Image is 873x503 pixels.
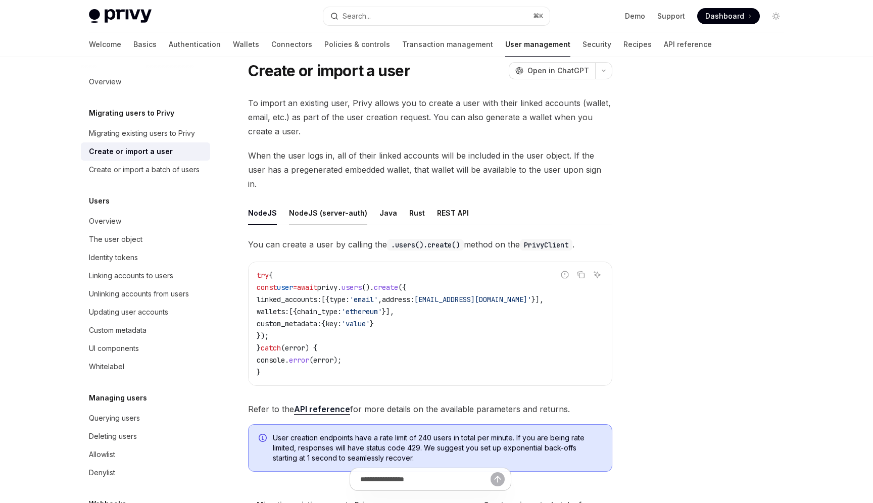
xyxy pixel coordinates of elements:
[297,307,342,316] span: chain_type:
[294,404,350,415] a: API reference
[285,343,305,353] span: error
[81,303,210,321] a: Updating user accounts
[257,356,285,365] span: console
[89,251,138,264] div: Identity tokens
[350,295,378,304] span: 'email'
[81,285,210,303] a: Unlinking accounts from users
[89,9,152,23] img: light logo
[491,472,505,486] button: Send message
[81,409,210,427] a: Querying users
[374,283,398,292] span: create
[527,66,589,76] span: Open in ChatGPT
[248,201,277,225] div: NodeJS
[333,356,342,365] span: );
[382,307,394,316] span: }],
[705,11,744,21] span: Dashboard
[414,295,531,304] span: [EMAIL_ADDRESS][DOMAIN_NAME]'
[89,448,115,461] div: Allowlist
[324,32,390,57] a: Policies & controls
[89,76,121,88] div: Overview
[342,307,382,316] span: 'ethereum'
[89,392,147,404] h5: Managing users
[89,164,200,176] div: Create or import a batch of users
[89,270,173,282] div: Linking accounts to users
[257,368,261,377] span: }
[289,356,309,365] span: error
[337,283,342,292] span: .
[248,148,612,191] span: When the user logs in, all of their linked accounts will be included in the user object. If the u...
[81,212,210,230] a: Overview
[409,201,425,225] div: Rust
[402,32,493,57] a: Transaction management
[257,319,321,328] span: custom_metadata:
[379,201,397,225] div: Java
[574,268,588,281] button: Copy the contents from the code block
[313,356,333,365] span: error
[625,11,645,21] a: Demo
[309,356,313,365] span: (
[89,342,139,355] div: UI components
[261,343,281,353] span: catch
[257,331,269,340] span: });
[277,283,293,292] span: user
[321,319,325,328] span: {
[591,268,604,281] button: Ask AI
[81,427,210,445] a: Deleting users
[89,127,195,139] div: Migrating existing users to Privy
[657,11,685,21] a: Support
[293,283,297,292] span: =
[697,8,760,24] a: Dashboard
[248,402,612,416] span: Refer to the for more details on the available parameters and returns.
[317,283,337,292] span: privy
[273,433,602,463] span: User creation endpoints have a rate limit of 240 users in total per minute. If you are being rate...
[81,464,210,482] a: Denylist
[289,201,367,225] div: NodeJS (server-auth)
[81,161,210,179] a: Create or import a batch of users
[89,233,142,245] div: The user object
[81,445,210,464] a: Allowlist
[378,295,382,304] span: ,
[297,283,317,292] span: await
[89,195,110,207] h5: Users
[370,319,374,328] span: }
[343,10,371,22] div: Search...
[505,32,570,57] a: User management
[531,295,544,304] span: }],
[257,307,289,316] span: wallets:
[89,412,140,424] div: Querying users
[169,32,221,57] a: Authentication
[329,295,350,304] span: type:
[321,295,329,304] span: [{
[437,201,469,225] div: REST API
[257,271,269,280] span: try
[89,32,121,57] a: Welcome
[81,230,210,248] a: The user object
[89,107,174,119] h5: Migrating users to Privy
[81,73,210,91] a: Overview
[81,267,210,285] a: Linking accounts to users
[257,343,261,353] span: }
[398,283,406,292] span: ({
[81,124,210,142] a: Migrating existing users to Privy
[623,32,652,57] a: Recipes
[89,324,147,336] div: Custom metadata
[533,12,544,20] span: ⌘ K
[269,271,273,280] span: {
[558,268,571,281] button: Report incorrect code
[768,8,784,24] button: Toggle dark mode
[285,356,289,365] span: .
[323,7,550,25] button: Open search
[81,358,210,376] a: Whitelabel
[387,239,464,250] code: .users().create()
[89,467,115,479] div: Denylist
[133,32,157,57] a: Basics
[257,295,321,304] span: linked_accounts:
[583,32,611,57] a: Security
[89,430,137,442] div: Deleting users
[520,239,572,250] code: PrivyClient
[81,339,210,358] a: UI components
[342,319,370,328] span: 'value'
[248,96,612,138] span: To import an existing user, Privy allows you to create a user with their linked accounts (wallet,...
[305,343,317,353] span: ) {
[325,319,342,328] span: key:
